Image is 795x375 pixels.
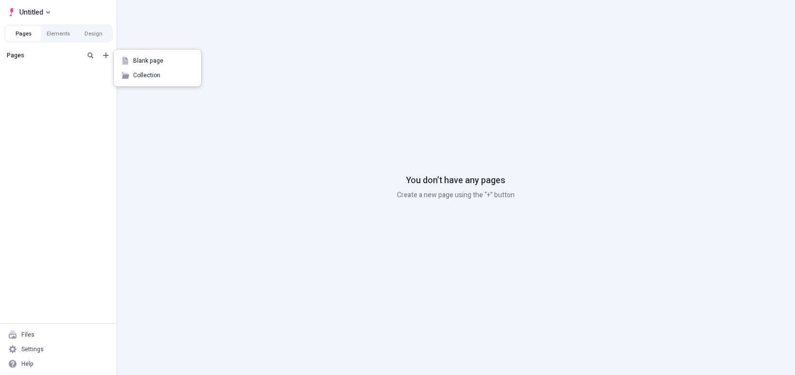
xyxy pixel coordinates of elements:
[6,26,41,41] button: Pages
[406,174,505,187] p: You don’t have any pages
[21,331,35,339] div: Files
[21,360,34,368] div: Help
[21,345,44,353] div: Settings
[7,51,81,59] div: Pages
[100,50,112,61] button: Add new
[4,5,54,19] button: Select site
[19,6,43,18] span: Untitled
[133,57,193,65] span: Blank page
[76,26,111,41] button: Design
[133,71,193,79] span: Collection
[41,26,76,41] button: Elements
[397,190,515,201] p: Create a new page using the “+” button
[114,50,201,86] div: Add new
